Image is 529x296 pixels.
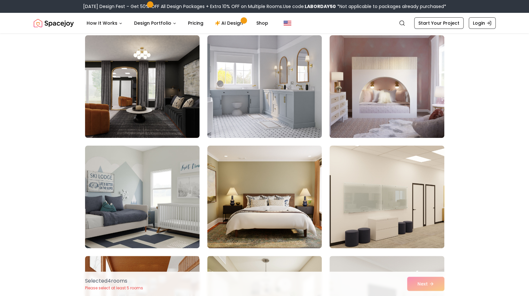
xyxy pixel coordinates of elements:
[414,17,464,29] a: Start Your Project
[85,146,200,248] img: Room room-4
[34,17,74,30] img: Spacejoy Logo
[207,146,322,248] img: Room room-5
[34,13,496,33] nav: Global
[283,3,336,10] span: Use code:
[210,17,250,30] a: AI Design
[284,19,291,27] img: United States
[329,35,444,138] img: Room room-3
[85,35,200,138] img: Room room-1
[329,146,444,248] img: Room room-6
[34,17,74,30] a: Spacejoy
[129,17,182,30] button: Design Portfolio
[85,277,143,285] p: Selected 4 room s
[81,17,273,30] nav: Main
[81,17,128,30] button: How It Works
[183,17,209,30] a: Pricing
[251,17,273,30] a: Shop
[207,35,322,138] img: Room room-2
[469,17,496,29] a: Login
[85,285,143,291] p: Please select at least 5 rooms
[305,3,336,10] b: LABORDAY50
[336,3,446,10] span: *Not applicable to packages already purchased*
[83,3,446,10] div: [DATE] Design Fest – Get 50% OFF All Design Packages + Extra 10% OFF on Multiple Rooms.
